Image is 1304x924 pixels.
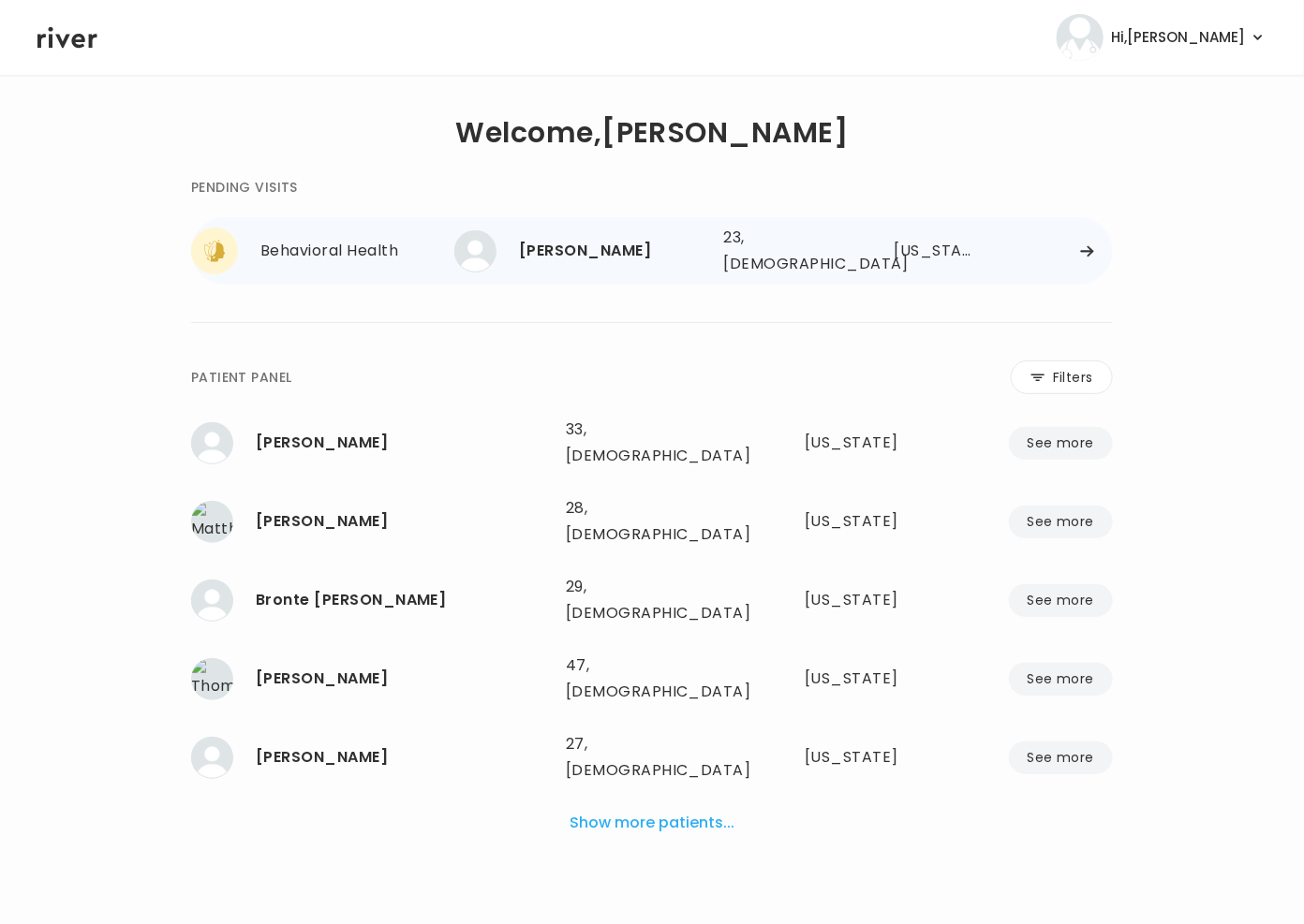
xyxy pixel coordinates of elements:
[805,666,926,692] div: New Hampshire
[1009,427,1113,460] button: See more
[454,230,496,272] img: Lileah Sibert
[1009,506,1113,538] button: See more
[1009,663,1113,696] button: See more
[256,744,551,770] div: Bryant Dennis
[191,658,233,700] img: Thomas Charron
[1057,14,1267,61] button: user avatarHi,[PERSON_NAME]
[1111,24,1245,51] span: Hi, [PERSON_NAME]
[191,422,233,464] img: Zachary DeCecchis
[805,587,926,613] div: California
[566,731,738,784] div: 27, [DEMOGRAPHIC_DATA]
[455,120,848,146] h1: Welcome, [PERSON_NAME]
[1009,584,1113,617] button: See more
[519,238,709,264] div: Lileah Sibert
[191,737,233,779] img: Bryant Dennis
[566,495,738,548] div: 28, [DEMOGRAPHIC_DATA]
[724,225,844,277] div: 23, [DEMOGRAPHIC_DATA]
[1009,741,1113,774] button: See more
[256,587,551,613] div: Bronte Blanco
[805,744,926,770] div: Ohio
[191,501,233,543] img: Matthew Brinkman
[895,238,978,264] div: Missouri
[566,653,738,705] div: 47, [DEMOGRAPHIC_DATA]
[256,508,551,535] div: Matthew Brinkman
[1011,360,1113,394] button: Filters
[562,802,742,843] button: Show more patients...
[805,430,926,456] div: Oregon
[191,579,233,622] img: Bronte Blanco
[191,366,291,389] div: PATIENT PANEL
[805,508,926,535] div: Colorado
[256,430,551,456] div: Zachary DeCecchis
[256,666,551,692] div: Thomas Charron
[1057,14,1104,61] img: user avatar
[566,574,738,626] div: 29, [DEMOGRAPHIC_DATA]
[260,238,454,264] div: Behavioral Health
[191,176,298,198] div: PENDING VISITS
[566,417,738,469] div: 33, [DEMOGRAPHIC_DATA]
